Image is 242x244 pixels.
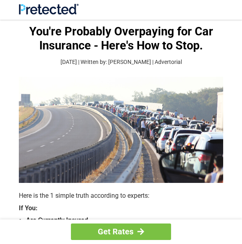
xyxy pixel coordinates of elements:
strong: If You: [19,205,223,211]
a: Site Logo [19,8,79,16]
strong: Are Currently Insured [26,215,223,226]
p: Here is the 1 simple truth according to experts: [19,191,223,201]
img: Site Logo [19,4,79,14]
a: Get Rates [71,223,171,240]
h1: You're Probably Overpaying for Car Insurance - Here's How to Stop. [19,25,223,53]
p: [DATE] | Written by: [PERSON_NAME] | Advertorial [19,58,223,67]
